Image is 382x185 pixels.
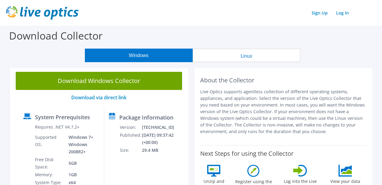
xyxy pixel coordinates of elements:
button: Windows [85,49,193,62]
td: Windows 7+ Windows 2008R2+ [64,133,99,156]
label: Requires .NET V4.7.2+ [35,124,79,130]
label: Package Information [119,114,173,120]
td: [DATE] 09:37:42 (+00:00) [142,131,185,146]
td: Published: [120,131,142,146]
img: live_optics_svg.svg [6,6,79,20]
td: Version: [120,123,142,131]
td: 5GB [64,156,99,171]
label: Download Collector [9,29,103,43]
h2: About the Collector [200,77,367,84]
td: Memory: [35,171,64,179]
td: Free Disk Space: [35,156,64,171]
td: Size: [120,146,142,154]
a: Download via direct link [71,94,127,101]
a: Download Windows Collector [16,72,182,90]
td: 1GB [64,171,99,179]
td: Supported OS: [35,133,64,156]
a: Log In [333,8,352,17]
p: Live Optics supports agentless collection of different operating systems, appliances, and applica... [200,88,367,135]
a: Sign Up [309,8,331,17]
td: 29.4 MB [142,146,185,154]
label: Next Steps for using the Collector [200,150,294,157]
label: System Prerequisites [35,114,90,120]
td: [TECHNICAL_ID] [142,123,185,131]
button: Linux [193,49,300,62]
